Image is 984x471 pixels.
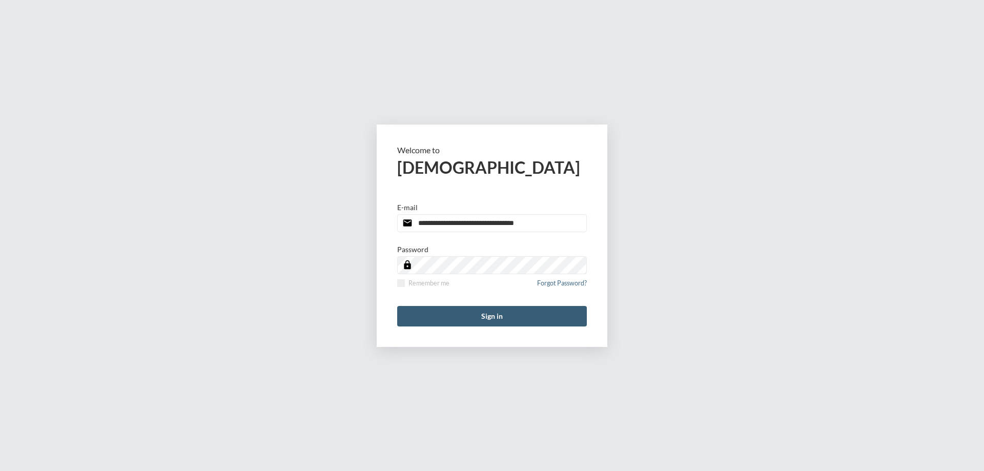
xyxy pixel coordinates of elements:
[397,203,418,212] p: E-mail
[397,306,587,326] button: Sign in
[397,157,587,177] h2: [DEMOGRAPHIC_DATA]
[397,279,449,287] label: Remember me
[397,245,428,254] p: Password
[397,145,587,155] p: Welcome to
[537,279,587,293] a: Forgot Password?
